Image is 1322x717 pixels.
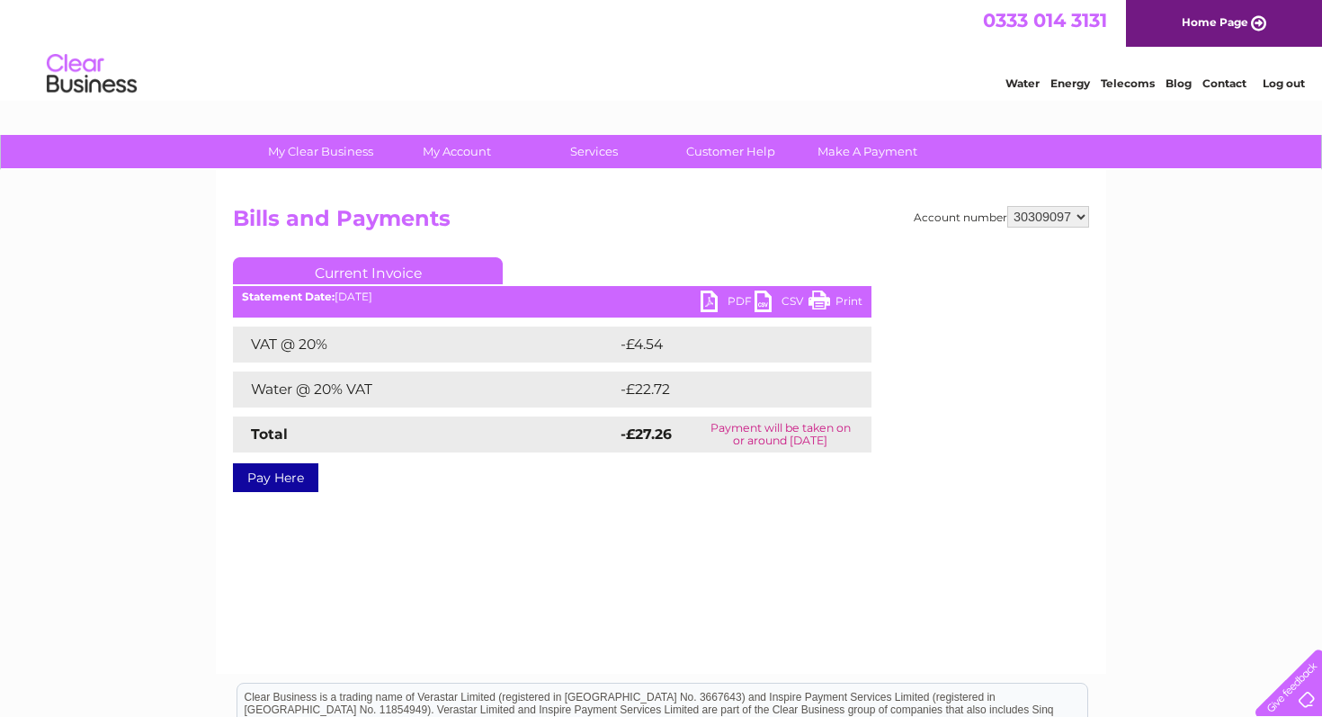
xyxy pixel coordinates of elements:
td: VAT @ 20% [233,327,616,363]
a: Pay Here [233,463,318,492]
img: logo.png [46,47,138,102]
a: Print [808,291,862,317]
a: Make A Payment [793,135,942,168]
a: My Account [383,135,531,168]
a: Contact [1202,76,1246,90]
a: Customer Help [657,135,805,168]
a: Services [520,135,668,168]
a: CSV [755,291,808,317]
a: Log out [1263,76,1305,90]
a: Water [1005,76,1040,90]
a: Current Invoice [233,257,503,284]
a: 0333 014 3131 [983,9,1107,31]
td: Payment will be taken on or around [DATE] [690,417,871,453]
a: Blog [1166,76,1192,90]
div: [DATE] [233,291,871,303]
div: Clear Business is a trading name of Verastar Limited (registered in [GEOGRAPHIC_DATA] No. 3667643... [237,10,1087,87]
h2: Bills and Payments [233,206,1089,240]
td: -£4.54 [616,327,834,363]
td: Water @ 20% VAT [233,372,616,408]
b: Statement Date: [242,290,335,303]
strong: -£27.26 [621,426,672,443]
div: Account number [914,206,1089,228]
a: Energy [1050,76,1090,90]
a: PDF [701,291,755,317]
a: My Clear Business [246,135,395,168]
a: Telecoms [1101,76,1155,90]
strong: Total [251,426,288,443]
td: -£22.72 [616,372,837,408]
